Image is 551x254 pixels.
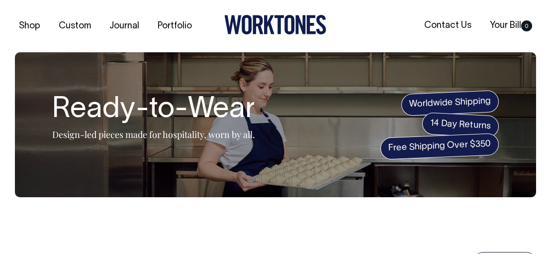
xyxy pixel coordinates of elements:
[55,18,95,34] a: Custom
[52,94,255,126] h1: Ready-to-Wear
[105,18,143,34] a: Journal
[401,90,499,116] span: Worldwide Shipping
[422,112,499,138] span: 14 Day Returns
[521,20,532,31] span: 0
[486,17,536,34] a: Your Bill0
[420,17,475,34] a: Contact Us
[154,18,196,34] a: Portfolio
[15,18,44,34] a: Shop
[52,128,255,140] p: Design-led pieces made for hospitality, worn by all.
[380,133,499,160] span: Free Shipping Over $350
